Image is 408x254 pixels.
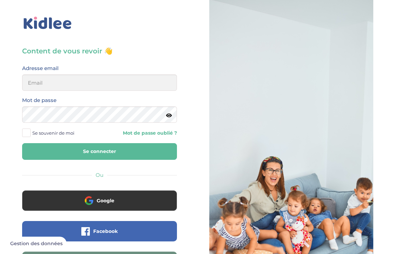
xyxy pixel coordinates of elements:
a: Facebook [22,233,177,239]
span: Google [97,197,114,204]
span: Gestion des données [10,241,63,247]
input: Email [22,74,177,91]
button: Facebook [22,221,177,241]
span: Facebook [93,228,118,235]
span: Ou [96,172,103,178]
button: Gestion des données [6,237,67,251]
img: facebook.png [81,227,90,236]
span: Se souvenir de moi [32,129,75,137]
label: Adresse email [22,64,59,73]
h3: Content de vous revoir 👋 [22,46,177,56]
img: google.png [85,196,93,205]
button: Se connecter [22,143,177,160]
label: Mot de passe [22,96,56,105]
img: logo_kidlee_bleu [22,15,73,31]
a: Mot de passe oublié ? [104,130,177,136]
a: Google [22,202,177,208]
button: Google [22,190,177,211]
